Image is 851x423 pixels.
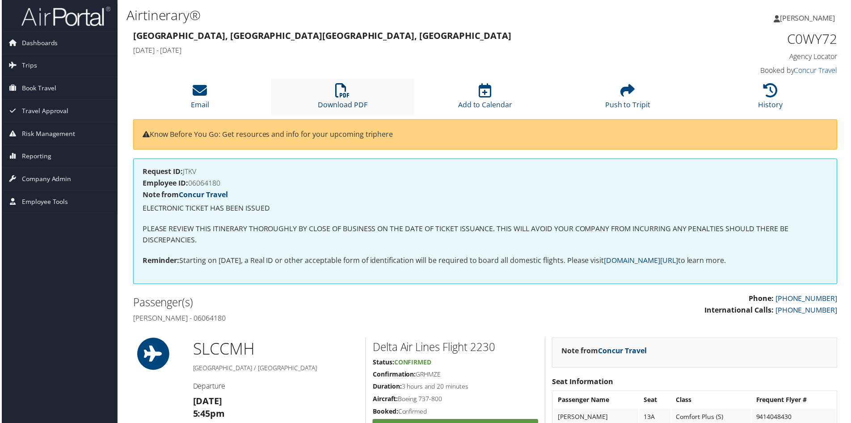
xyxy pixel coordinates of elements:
th: Passenger Name [554,393,639,410]
strong: Confirmation: [372,372,416,380]
strong: Aircraft: [372,396,397,405]
h4: JTKV [141,169,830,176]
th: Frequent Flyer # [753,393,838,410]
p: Starting on [DATE], a Real ID or other acceptable form of identification will be required to boar... [141,256,830,267]
strong: [DATE] [192,397,221,409]
h4: 06064180 [141,180,830,187]
a: Push to Tripit [606,89,651,110]
h4: [PERSON_NAME] - 06064180 [132,314,479,324]
p: PLEASE REVIEW THIS ITINERARY THOROUGHLY BY CLOSE OF BUSINESS ON THE DATE OF TICKET ISSUANCE. THIS... [141,224,830,247]
h2: Passenger(s) [132,296,479,311]
span: Risk Management [20,123,74,145]
strong: 5:45pm [192,409,224,421]
strong: [GEOGRAPHIC_DATA], [GEOGRAPHIC_DATA] [GEOGRAPHIC_DATA], [GEOGRAPHIC_DATA] [132,30,512,42]
strong: Status: [372,359,394,368]
h5: [GEOGRAPHIC_DATA] / [GEOGRAPHIC_DATA] [192,365,358,374]
strong: Employee ID: [141,179,187,189]
a: [PERSON_NAME] [775,4,846,31]
h2: Delta Air Lines Flight 2230 [372,341,539,356]
p: Know Before You Go: Get resources and info for your upcoming trip [141,129,830,141]
h4: Booked by [672,66,839,76]
strong: Request ID: [141,167,182,177]
h4: [DATE] - [DATE] [132,46,659,55]
a: Download PDF [317,89,367,110]
strong: Note from [141,190,227,200]
a: Email [190,89,208,110]
a: [PHONE_NUMBER] [777,306,839,316]
strong: Phone: [750,295,775,305]
h1: SLC CMH [192,339,358,361]
p: ELECTRONIC TICKET HAS BEEN ISSUED [141,203,830,215]
a: Add to Calendar [458,89,513,110]
span: Book Travel [20,77,55,100]
h1: C0WY72 [672,30,839,48]
h4: Departure [192,383,358,393]
a: History [759,89,784,110]
strong: Duration: [372,384,401,392]
h5: GRHMZE [372,372,539,381]
a: Concur Travel [796,66,839,76]
span: Travel Approval [20,100,67,123]
h5: Confirmed [372,409,539,418]
strong: Reminder: [141,256,178,266]
span: Confirmed [394,359,431,368]
strong: International Calls: [706,306,775,316]
strong: Seat Information [552,378,614,388]
span: [PERSON_NAME] [781,13,837,23]
h5: 3 hours and 20 minutes [372,384,539,393]
a: Concur Travel [598,347,648,357]
h5: Boeing 737-800 [372,396,539,405]
span: Dashboards [20,32,56,54]
th: Seat [640,393,672,410]
span: Reporting [20,146,50,168]
a: Concur Travel [178,190,227,200]
span: Company Admin [20,169,70,191]
a: [DOMAIN_NAME][URL] [605,256,679,266]
a: here [377,130,393,140]
img: airportal-logo.png [20,6,109,27]
strong: Note from [562,347,648,357]
span: Employee Tools [20,191,67,214]
a: [PHONE_NUMBER] [777,295,839,305]
span: Trips [20,55,35,77]
strong: Booked: [372,409,398,417]
h4: Agency Locator [672,52,839,62]
th: Class [673,393,752,410]
h1: Airtinerary® [125,6,606,25]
